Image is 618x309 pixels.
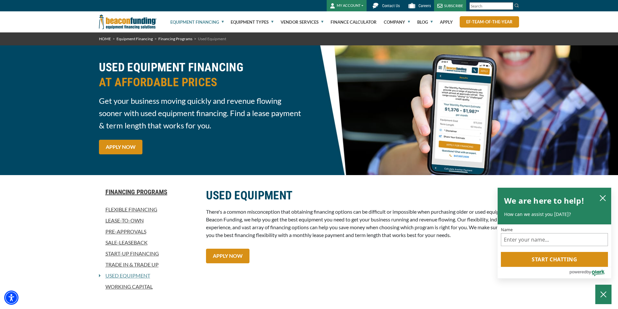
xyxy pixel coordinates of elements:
a: Used Equipment [101,272,150,279]
span: by [587,268,591,276]
button: Start chatting [501,252,608,267]
img: Beacon Funding Corporation logo [99,11,157,32]
a: Company [384,12,410,32]
span: AT AFFORDABLE PRICES [99,75,305,90]
a: Financing Programs [158,36,192,41]
a: Blog [417,12,433,32]
a: Start-Up Financing [99,250,198,257]
a: Sale-Leaseback [99,239,198,246]
p: There's a common misconception that obtaining financing options can be difficult or impossible wh... [206,208,519,239]
a: Flexible Financing [99,206,198,213]
button: Close Chatbox [595,285,612,304]
a: Equipment Types [231,12,273,32]
a: Vendor Services [281,12,323,32]
p: How can we assist you [DATE]? [504,211,605,218]
a: Finance Calculator [331,12,377,32]
img: Search [514,3,519,8]
h2: USED EQUIPMENT FINANCING [99,60,305,90]
a: HOME [99,36,111,41]
a: Pre-approvals [99,228,198,235]
span: powered [569,268,586,276]
div: Accessibility Menu [4,291,18,305]
a: APPLY NOW [206,249,249,263]
a: Powered by Olark - open in a new tab [569,267,611,278]
label: Name [501,228,608,232]
a: APPLY NOW [99,140,142,154]
span: Used Equipment [198,36,226,41]
div: olark chatbox [497,187,612,279]
span: Careers [418,4,431,8]
a: Working Capital [99,283,198,291]
span: Contact Us [382,4,400,8]
a: Lease-To-Own [99,217,198,224]
a: Clear search text [506,4,512,9]
a: ef-team-of-the-year [460,16,519,28]
a: Financing Programs [99,188,198,196]
a: Trade In & Trade Up [99,261,198,268]
h2: USED EQUIPMENT [206,188,519,203]
input: Name [501,233,608,246]
input: Search [469,2,513,10]
a: Apply [440,12,453,32]
a: Equipment Financing [170,12,224,32]
a: Equipment Financing [116,36,153,41]
button: close chatbox [598,193,608,202]
h2: We are here to help! [504,194,584,207]
span: Get your business moving quickly and revenue flowing sooner with used equipment financing. Find a... [99,95,305,132]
